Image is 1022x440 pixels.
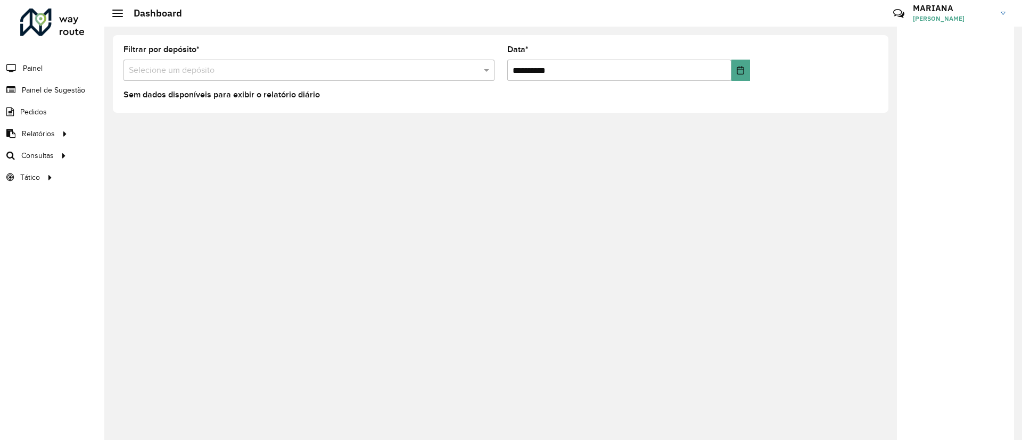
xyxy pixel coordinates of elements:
[23,63,43,74] span: Painel
[21,150,54,161] span: Consultas
[20,106,47,118] span: Pedidos
[22,85,85,96] span: Painel de Sugestão
[123,7,182,19] h2: Dashboard
[913,14,993,23] span: [PERSON_NAME]
[22,128,55,139] span: Relatórios
[887,2,910,25] a: Contato Rápido
[123,43,200,56] label: Filtrar por depósito
[913,3,993,13] h3: MARIANA
[123,88,320,101] label: Sem dados disponíveis para exibir o relatório diário
[20,172,40,183] span: Tático
[507,43,529,56] label: Data
[731,60,750,81] button: Choose Date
